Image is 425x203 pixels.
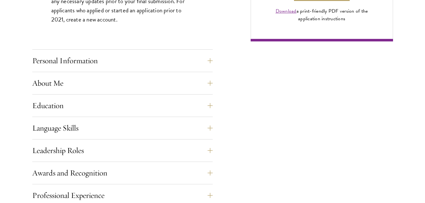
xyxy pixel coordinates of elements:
[32,53,213,68] button: Personal Information
[32,76,213,91] button: About Me
[32,98,213,113] button: Education
[32,120,213,136] button: Language Skills
[32,165,213,181] button: Awards and Recognition
[32,188,213,203] button: Professional Experience
[276,7,297,15] a: Download
[268,7,375,22] div: a print-friendly PDF version of the application instructions
[32,143,213,158] button: Leadership Roles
